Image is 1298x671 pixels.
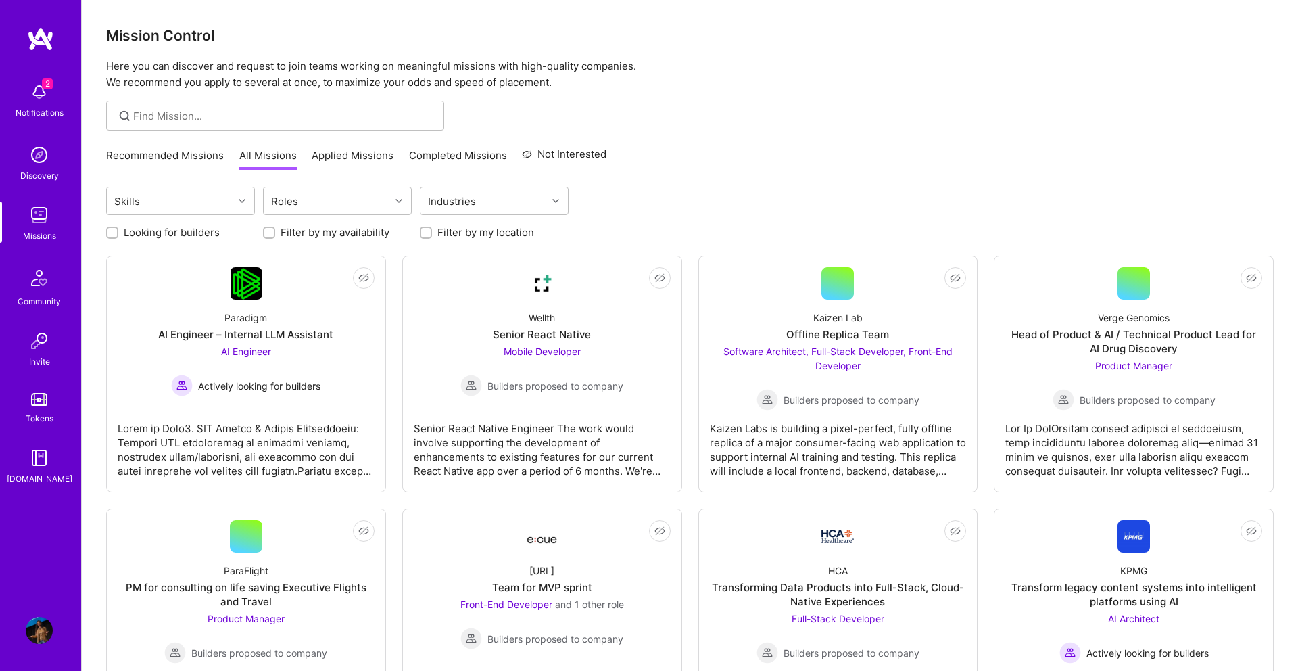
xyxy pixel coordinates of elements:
[133,109,434,123] input: Find Mission...
[20,168,59,183] div: Discovery
[171,375,193,396] img: Actively looking for builders
[522,146,606,170] a: Not Interested
[26,411,53,425] div: Tokens
[224,563,268,578] div: ParaFlight
[414,411,671,478] div: Senior React Native Engineer The work would involve supporting the development of enhancements to...
[756,389,778,411] img: Builders proposed to company
[821,530,854,543] img: Company Logo
[1053,389,1074,411] img: Builders proposed to company
[158,327,333,342] div: AI Engineer – Internal LLM Assistant
[526,267,558,300] img: Company Logo
[723,346,953,371] span: Software Architect, Full-Stack Developer, Front-End Developer
[23,229,56,243] div: Missions
[756,642,778,664] img: Builders proposed to company
[654,526,665,536] i: icon EyeClosed
[1059,642,1081,664] img: Actively looking for builders
[117,108,133,124] i: icon SearchGrey
[784,393,919,407] span: Builders proposed to company
[1108,613,1159,624] span: AI Architect
[118,267,375,481] a: Company LogoParadigmAI Engineer – Internal LLM AssistantAI Engineer Actively looking for builders...
[425,191,479,211] div: Industries
[1246,273,1257,283] i: icon EyeClosed
[111,191,143,211] div: Skills
[281,225,389,239] label: Filter by my availability
[106,58,1274,91] p: Here you can discover and request to join teams working on meaningful missions with high-quality ...
[42,78,53,89] span: 2
[26,617,53,644] img: User Avatar
[231,267,262,300] img: Company Logo
[950,526,961,536] i: icon EyeClosed
[1080,393,1216,407] span: Builders proposed to company
[1117,520,1150,553] img: Company Logo
[792,613,884,624] span: Full-Stack Developer
[118,580,375,609] div: PM for consulting on life saving Executive Flights and Travel
[26,141,53,168] img: discovery
[7,471,72,486] div: [DOMAIN_NAME]
[460,375,482,396] img: Builders proposed to company
[1005,267,1262,481] a: Verge GenomicsHead of Product & AI / Technical Product Lead for AI Drug DiscoveryProduct Manager ...
[529,310,555,325] div: Wellth
[358,526,369,536] i: icon EyeClosed
[198,379,320,393] span: Actively looking for builders
[22,617,56,644] a: User Avatar
[312,148,393,170] a: Applied Missions
[26,78,53,106] img: bell
[487,379,623,393] span: Builders proposed to company
[529,563,554,578] div: [URL]
[1005,411,1262,478] div: Lor Ip DolOrsitam consect adipisci el seddoeiusm, temp incididuntu laboree doloremag aliq—enimad ...
[487,632,623,646] span: Builders proposed to company
[555,599,624,610] span: and 1 other role
[26,444,53,471] img: guide book
[504,346,581,357] span: Mobile Developer
[239,198,245,204] i: icon Chevron
[786,327,889,342] div: Offline Replica Team
[654,273,665,283] i: icon EyeClosed
[552,198,559,204] i: icon Chevron
[224,310,267,325] div: Paradigm
[460,599,552,610] span: Front-End Developer
[409,148,507,170] a: Completed Missions
[124,225,220,239] label: Looking for builders
[1120,563,1147,578] div: KPMG
[26,327,53,354] img: Invite
[191,646,327,660] span: Builders proposed to company
[118,411,375,478] div: Lorem ip Dolo3. SIT Ametco & Adipis Elitseddoeiu: Tempori UTL etdoloremag al enimadmi veniamq, no...
[164,642,186,664] img: Builders proposed to company
[29,354,50,369] div: Invite
[710,411,967,478] div: Kaizen Labs is building a pixel-perfect, fully offline replica of a major consumer-facing web app...
[1246,526,1257,536] i: icon EyeClosed
[1005,327,1262,356] div: Head of Product & AI / Technical Product Lead for AI Drug Discovery
[1098,310,1170,325] div: Verge Genomics
[18,294,61,308] div: Community
[950,273,961,283] i: icon EyeClosed
[437,225,534,239] label: Filter by my location
[358,273,369,283] i: icon EyeClosed
[414,267,671,481] a: Company LogoWellthSenior React NativeMobile Developer Builders proposed to companyBuilders propos...
[460,628,482,649] img: Builders proposed to company
[526,524,558,549] img: Company Logo
[710,267,967,481] a: Kaizen LabOffline Replica TeamSoftware Architect, Full-Stack Developer, Front-End Developer Build...
[106,27,1274,44] h3: Mission Control
[208,613,285,624] span: Product Manager
[1086,646,1209,660] span: Actively looking for builders
[23,262,55,294] img: Community
[31,393,47,406] img: tokens
[26,202,53,229] img: teamwork
[221,346,271,357] span: AI Engineer
[16,106,64,120] div: Notifications
[813,310,863,325] div: Kaizen Lab
[106,148,224,170] a: Recommended Missions
[492,580,592,595] div: Team for MVP sprint
[828,563,848,578] div: HCA
[395,198,402,204] i: icon Chevron
[1095,360,1172,371] span: Product Manager
[27,27,54,51] img: logo
[1005,580,1262,609] div: Transform legacy content systems into intelligent platforms using AI
[239,148,297,170] a: All Missions
[268,191,302,211] div: Roles
[784,646,919,660] span: Builders proposed to company
[493,327,591,342] div: Senior React Native
[710,580,967,609] div: Transforming Data Products into Full-Stack, Cloud-Native Experiences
